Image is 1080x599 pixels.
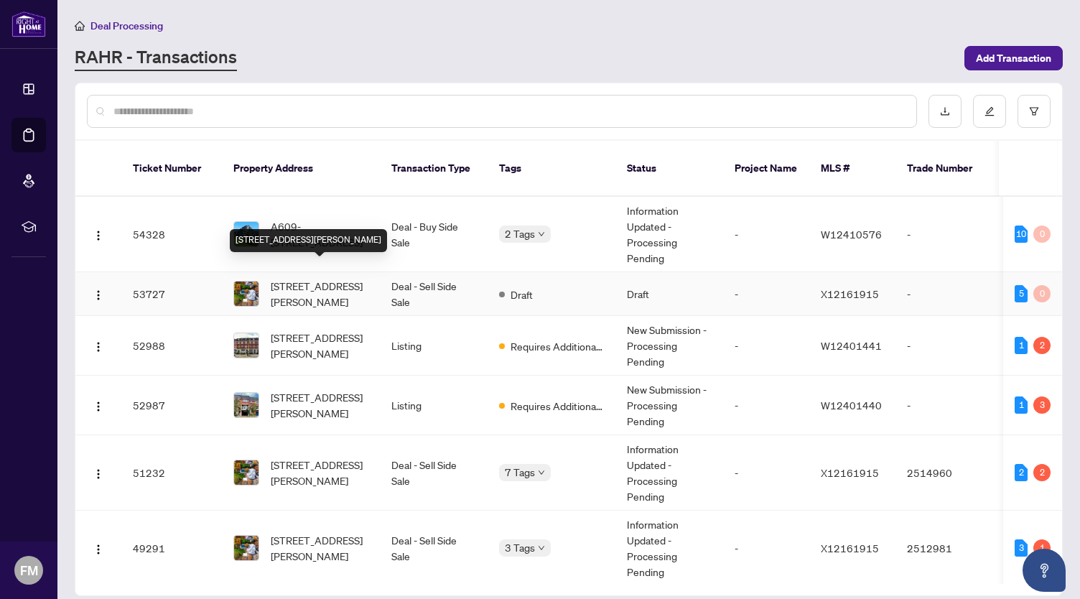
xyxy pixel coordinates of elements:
[895,316,996,376] td: -
[976,47,1051,70] span: Add Transaction
[723,376,809,435] td: -
[87,282,110,305] button: Logo
[234,393,259,417] img: thumbnail-img
[1015,285,1028,302] div: 5
[271,532,368,564] span: [STREET_ADDRESS][PERSON_NAME]
[93,468,104,480] img: Logo
[121,511,222,586] td: 49291
[615,272,723,316] td: Draft
[380,511,488,586] td: Deal - Sell Side Sale
[505,464,535,480] span: 7 Tags
[940,106,950,116] span: download
[380,197,488,272] td: Deal - Buy Side Sale
[93,341,104,353] img: Logo
[895,197,996,272] td: -
[87,223,110,246] button: Logo
[234,536,259,560] img: thumbnail-img
[1033,539,1051,557] div: 1
[505,226,535,242] span: 2 Tags
[538,231,545,238] span: down
[821,228,882,241] span: W12410576
[723,141,809,197] th: Project Name
[20,560,38,580] span: FM
[615,141,723,197] th: Status
[1015,539,1028,557] div: 3
[511,398,604,414] span: Requires Additional Docs
[1033,396,1051,414] div: 3
[821,287,879,300] span: X12161915
[723,197,809,272] td: -
[87,394,110,417] button: Logo
[973,95,1006,128] button: edit
[234,282,259,306] img: thumbnail-img
[511,338,604,354] span: Requires Additional Docs
[895,511,996,586] td: 2512981
[230,229,387,252] div: [STREET_ADDRESS][PERSON_NAME]
[1023,549,1066,592] button: Open asap
[1033,337,1051,354] div: 2
[222,141,380,197] th: Property Address
[93,544,104,555] img: Logo
[121,435,222,511] td: 51232
[380,435,488,511] td: Deal - Sell Side Sale
[1015,464,1028,481] div: 2
[87,461,110,484] button: Logo
[538,544,545,552] span: down
[234,333,259,358] img: thumbnail-img
[234,222,259,246] img: thumbnail-img
[615,511,723,586] td: Information Updated - Processing Pending
[895,141,996,197] th: Trade Number
[615,197,723,272] td: Information Updated - Processing Pending
[1015,337,1028,354] div: 1
[984,106,995,116] span: edit
[1029,106,1039,116] span: filter
[964,46,1063,70] button: Add Transaction
[511,287,533,302] span: Draft
[87,334,110,357] button: Logo
[809,141,895,197] th: MLS #
[1033,464,1051,481] div: 2
[615,316,723,376] td: New Submission - Processing Pending
[821,542,879,554] span: X12161915
[121,197,222,272] td: 54328
[87,537,110,559] button: Logo
[538,469,545,476] span: down
[895,272,996,316] td: -
[11,11,46,37] img: logo
[928,95,962,128] button: download
[723,435,809,511] td: -
[75,45,237,71] a: RAHR - Transactions
[1033,226,1051,243] div: 0
[271,389,368,421] span: [STREET_ADDRESS][PERSON_NAME]
[234,460,259,485] img: thumbnail-img
[380,141,488,197] th: Transaction Type
[380,272,488,316] td: Deal - Sell Side Sale
[723,511,809,586] td: -
[121,376,222,435] td: 52987
[488,141,615,197] th: Tags
[380,376,488,435] td: Listing
[615,435,723,511] td: Information Updated - Processing Pending
[615,376,723,435] td: New Submission - Processing Pending
[895,435,996,511] td: 2514960
[271,218,368,250] span: A609-[STREET_ADDRESS]
[723,316,809,376] td: -
[380,316,488,376] td: Listing
[90,19,163,32] span: Deal Processing
[1033,285,1051,302] div: 0
[1015,226,1028,243] div: 10
[723,272,809,316] td: -
[1015,396,1028,414] div: 1
[821,466,879,479] span: X12161915
[271,457,368,488] span: [STREET_ADDRESS][PERSON_NAME]
[505,539,535,556] span: 3 Tags
[1018,95,1051,128] button: filter
[271,330,368,361] span: [STREET_ADDRESS][PERSON_NAME]
[821,339,882,352] span: W12401441
[93,289,104,301] img: Logo
[271,278,368,310] span: [STREET_ADDRESS][PERSON_NAME]
[121,316,222,376] td: 52988
[895,376,996,435] td: -
[93,401,104,412] img: Logo
[821,399,882,412] span: W12401440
